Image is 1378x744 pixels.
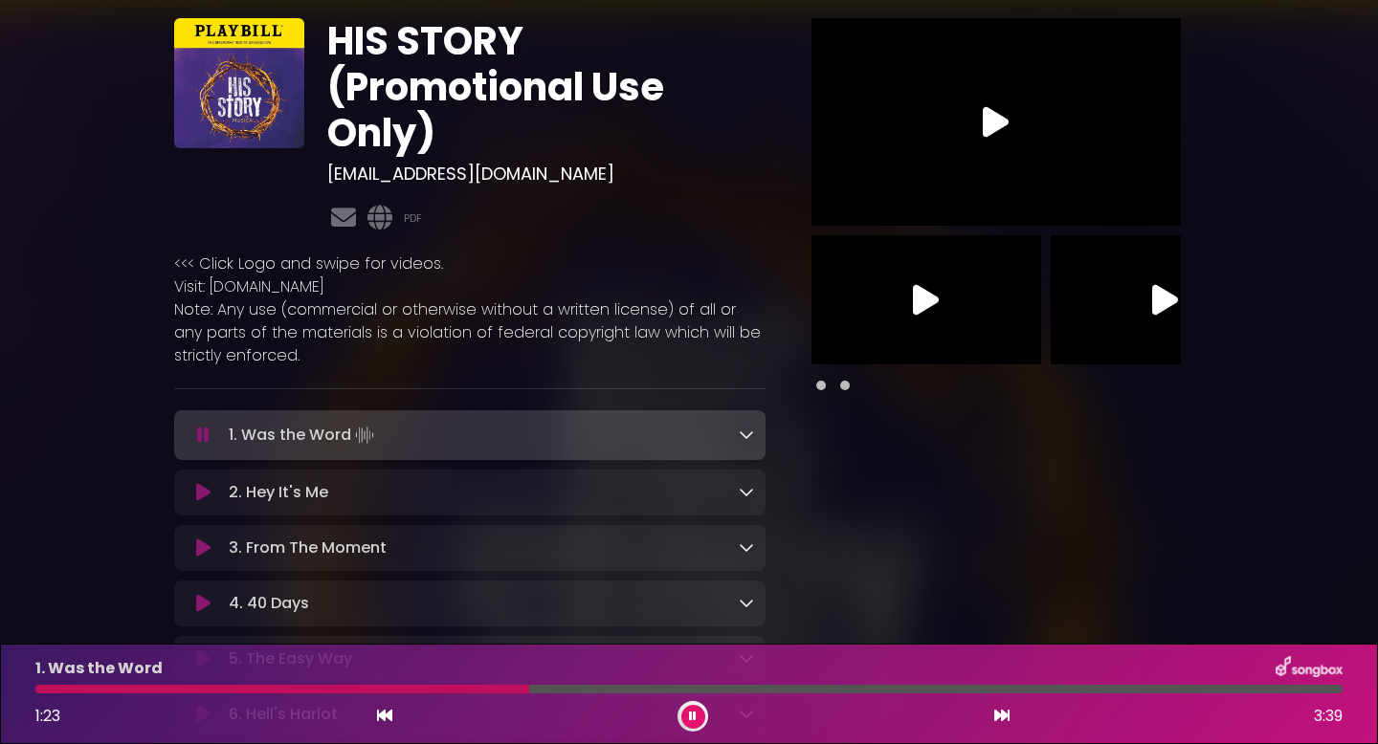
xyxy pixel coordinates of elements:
p: 4. 40 Days [229,592,309,615]
a: PDF [404,210,422,227]
img: Video Thumbnail [811,18,1181,226]
span: 1:23 [35,705,60,727]
img: Video Thumbnail [811,235,1041,364]
img: Video Thumbnail [1051,235,1280,364]
p: 2. Hey It's Me [229,481,328,504]
h3: [EMAIL_ADDRESS][DOMAIN_NAME] [327,164,765,185]
img: oEgzTgSDS3ilYKKncwss [174,18,304,148]
h1: HIS STORY (Promotional Use Only) [327,18,765,156]
p: <<< Click Logo and swipe for videos. Visit: [DOMAIN_NAME] Note: Any use (commercial or otherwise ... [174,252,766,367]
img: waveform4.gif [351,422,378,449]
p: 1. Was the Word [229,422,378,449]
span: 3:39 [1314,705,1343,728]
p: 3. From The Moment [229,536,387,559]
p: 1. Was the Word [35,657,163,680]
img: songbox-logo-white.png [1276,656,1343,681]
